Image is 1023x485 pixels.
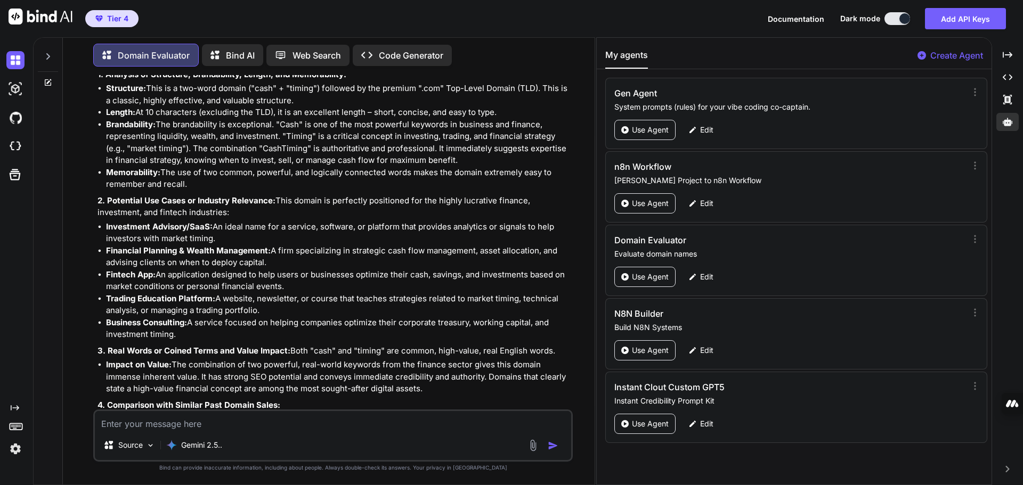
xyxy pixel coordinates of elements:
[527,439,539,451] img: attachment
[106,119,156,129] strong: Brandability:
[614,175,962,186] p: [PERSON_NAME] Project to n8n Workflow
[106,293,571,317] li: A website, newsletter, or course that teaches strategies related to market timing, technical anal...
[614,102,962,112] p: System prompts (rules) for your vibe coding co-captain.
[98,345,571,357] p: Both "cash" and "timing" are common, high-value, real English words.
[700,345,713,356] p: Edit
[6,440,25,458] img: settings
[106,359,172,369] strong: Impact on Value:
[146,441,155,450] img: Pick Models
[118,49,190,62] p: Domain Evaluator
[98,69,346,79] strong: 1. Analysis of Structure, Brandability, Length, and Memorability:
[166,440,177,450] img: Gemini 2.5 Pro
[930,49,983,62] p: Create Agent
[107,13,128,24] span: Tier 4
[106,167,160,177] strong: Memorability:
[700,272,713,282] p: Edit
[106,269,571,293] li: An application designed to help users or businesses optimize their cash, savings, and investments...
[768,14,824,23] span: Documentation
[614,396,962,406] p: Instant Credibility Prompt Kit
[632,272,669,282] p: Use Agent
[85,10,139,27] button: premiumTier 4
[614,249,962,259] p: Evaluate domain names
[106,83,146,93] strong: Structure:
[98,195,275,205] strong: 2. Potential Use Cases or Industry Relevance:
[700,198,713,209] p: Edit
[632,418,669,429] p: Use Agent
[98,400,280,410] strong: 4. Comparison with Similar Past Domain Sales:
[632,345,669,356] p: Use Agent
[6,80,25,98] img: darkAi-studio
[700,418,713,429] p: Edit
[106,317,571,341] li: A service focused on helping companies optimize their corporate treasury, working capital, and in...
[106,293,215,303] strong: Trading Education Platform:
[106,119,571,167] li: The brandability is exceptional. "Cash" is one of the most powerful keywords in business and fina...
[98,195,571,219] p: This domain is perfectly positioned for the highly lucrative finance, investment, and fintech ind...
[6,109,25,127] img: githubDark
[118,440,143,450] p: Source
[614,87,858,100] h3: Gen Agent
[95,15,103,22] img: premium
[6,137,25,155] img: cloudideIcon
[6,51,25,69] img: darkChat
[106,359,571,395] li: The combination of two powerful, real-world keywords from the finance sector gives this domain im...
[106,107,135,117] strong: Length:
[106,221,213,232] strong: Investment Advisory/SaaS:
[605,48,648,69] button: My agents
[768,13,824,24] button: Documentation
[840,13,880,24] span: Dark mode
[106,245,271,256] strong: Financial Planning & Wealth Management:
[106,221,571,245] li: An ideal name for a service, software, or platform that provides analytics or signals to help inv...
[632,198,669,209] p: Use Agent
[293,49,341,62] p: Web Search
[106,83,571,106] li: This is a two-word domain ("cash" + "timing") followed by the premium ".com" Top-Level Domain (TL...
[181,440,222,450] p: Gemini 2.5..
[548,440,558,451] img: icon
[98,346,290,356] strong: 3. Real Words or Coined Terms and Value Impact:
[226,49,255,62] p: Bind AI
[106,106,571,119] li: At 10 characters (excluding the TLD), it is an excellent length – short, concise, and easy to type.
[700,125,713,135] p: Edit
[614,322,962,333] p: Build N8N Systems
[106,167,571,191] li: The use of two common, powerful, and logically connected words makes the domain extremely easy to...
[925,8,1006,29] button: Add API Keys
[614,234,858,246] h3: Domain Evaluator
[9,9,72,24] img: Bind AI
[106,245,571,269] li: A firm specializing in strategic cash flow management, asset allocation, and advising clients on ...
[379,49,443,62] p: Code Generator
[106,269,156,280] strong: Fintech App:
[106,317,187,327] strong: Business Consulting:
[632,125,669,135] p: Use Agent
[614,307,858,320] h3: N8N Builder
[614,381,858,393] h3: Instant Clout Custom GPT5
[614,160,858,173] h3: n8n Workflow
[93,464,573,472] p: Bind can provide inaccurate information, including about people. Always double-check its answers....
